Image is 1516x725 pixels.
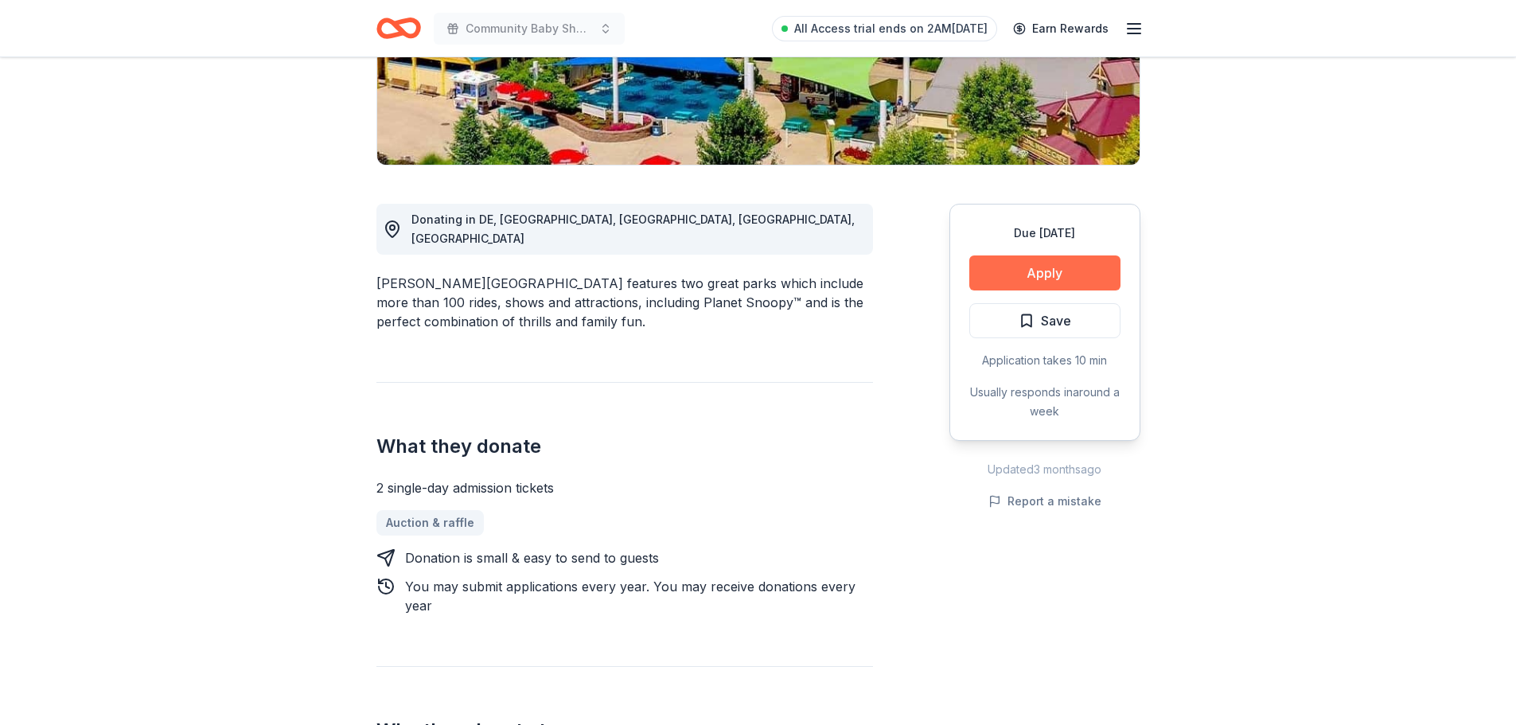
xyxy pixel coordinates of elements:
span: Save [1041,310,1071,331]
div: Due [DATE] [969,224,1120,243]
h2: What they donate [376,434,873,459]
a: Earn Rewards [1004,14,1118,43]
a: All Access trial ends on 2AM[DATE] [772,16,997,41]
button: Community Baby Shower [434,13,625,45]
span: Donating in DE, [GEOGRAPHIC_DATA], [GEOGRAPHIC_DATA], [GEOGRAPHIC_DATA], [GEOGRAPHIC_DATA] [411,212,855,245]
span: All Access trial ends on 2AM[DATE] [794,19,988,38]
div: Donation is small & easy to send to guests [405,548,659,567]
div: [PERSON_NAME][GEOGRAPHIC_DATA] features two great parks which include more than 100 rides, shows ... [376,274,873,331]
div: Usually responds in around a week [969,383,1120,421]
div: Updated 3 months ago [949,460,1140,479]
a: Auction & raffle [376,510,484,536]
button: Apply [969,255,1120,290]
div: 2 single-day admission tickets [376,478,873,497]
div: You may submit applications every year . You may receive donations every year [405,577,873,615]
div: Application takes 10 min [969,351,1120,370]
button: Report a mistake [988,492,1101,511]
button: Save [969,303,1120,338]
a: Home [376,10,421,47]
span: Community Baby Shower [466,19,593,38]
